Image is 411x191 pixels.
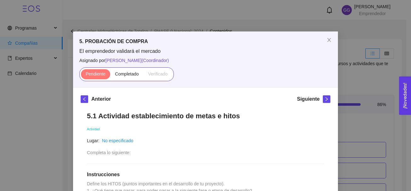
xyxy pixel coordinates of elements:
[87,137,100,144] article: Lugar:
[91,95,111,103] h5: Anterior
[79,38,332,45] h5: 5. PROBACIÓN DE COMPRA
[148,71,168,76] span: Verificado
[323,97,330,101] span: right
[81,95,88,103] button: left
[327,37,332,42] span: close
[79,48,332,55] span: El emprendedor validará el mercado
[106,58,169,63] span: [PERSON_NAME] ( Coordinador )
[87,150,131,155] span: Completa lo siguiente:
[87,171,324,178] h1: Instrucciones
[399,76,411,115] button: Open Feedback Widget
[79,57,332,64] span: Asignado por
[297,95,320,103] h5: Siguiente
[102,138,134,143] a: No especificado
[81,97,88,101] span: left
[115,71,139,76] span: Completado
[86,71,106,76] span: Pendiente
[323,95,330,103] button: right
[87,127,100,131] span: Actividad
[320,31,338,49] button: Close
[87,112,324,120] h1: 5.1 Actividad establecimiento de metas e hitos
